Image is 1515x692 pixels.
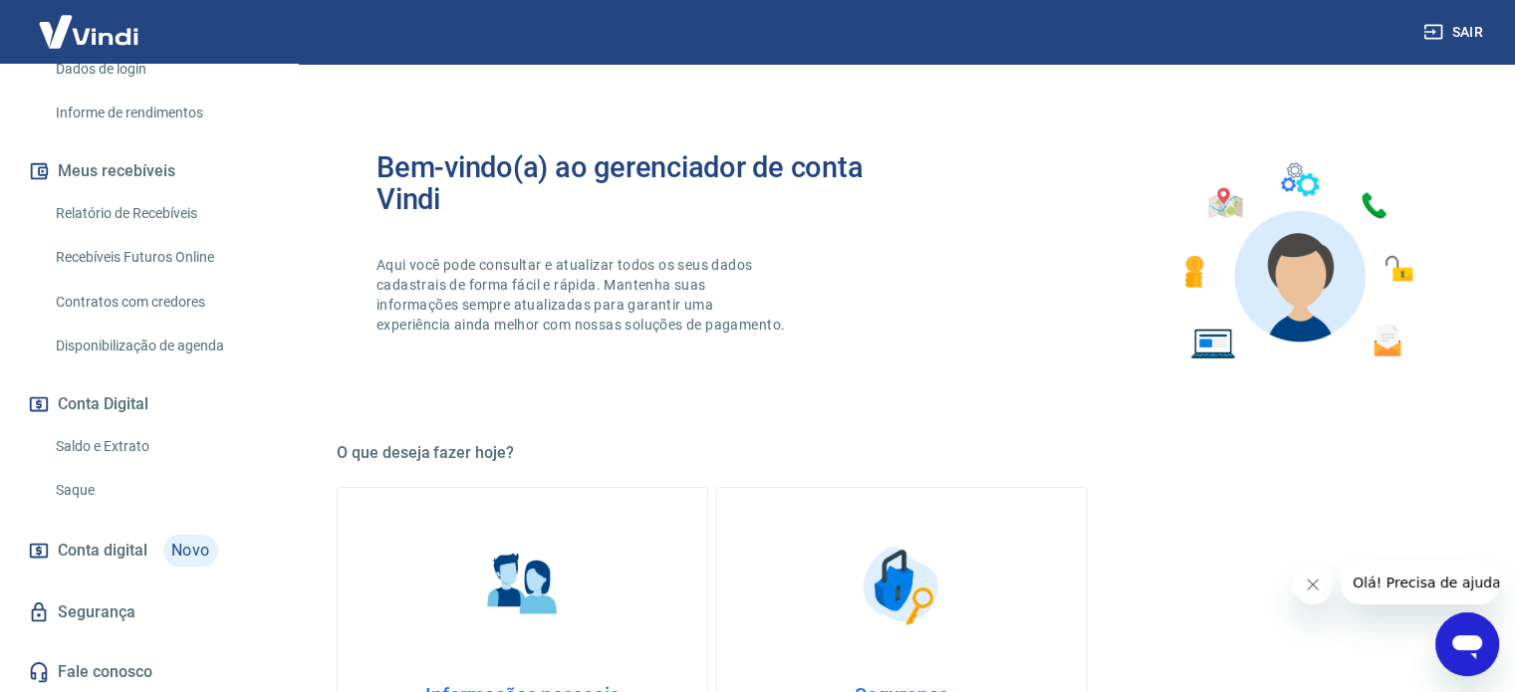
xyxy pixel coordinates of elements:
[473,536,573,635] img: Informações pessoais
[48,282,274,323] a: Contratos com credores
[377,151,902,215] h2: Bem-vindo(a) ao gerenciador de conta Vindi
[853,536,952,635] img: Segurança
[48,49,274,90] a: Dados de login
[24,590,274,634] a: Segurança
[1419,14,1491,51] button: Sair
[48,426,274,467] a: Saldo e Extrato
[48,470,274,511] a: Saque
[1435,612,1499,676] iframe: Botão para abrir a janela de mensagens
[24,527,274,575] a: Conta digitalNovo
[48,237,274,278] a: Recebíveis Futuros Online
[58,537,147,565] span: Conta digital
[24,1,153,62] img: Vindi
[24,149,274,193] button: Meus recebíveis
[337,443,1467,463] h5: O que deseja fazer hoje?
[377,255,789,335] p: Aqui você pode consultar e atualizar todos os seus dados cadastrais de forma fácil e rápida. Mant...
[12,14,167,30] span: Olá! Precisa de ajuda?
[163,535,218,567] span: Novo
[1341,561,1499,604] iframe: Mensagem da empresa
[1293,565,1333,604] iframe: Fechar mensagem
[48,326,274,366] a: Disponibilização de agenda
[48,93,274,133] a: Informe de rendimentos
[24,382,274,426] button: Conta Digital
[1166,151,1427,371] img: Imagem de um avatar masculino com diversos icones exemplificando as funcionalidades do gerenciado...
[48,193,274,234] a: Relatório de Recebíveis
